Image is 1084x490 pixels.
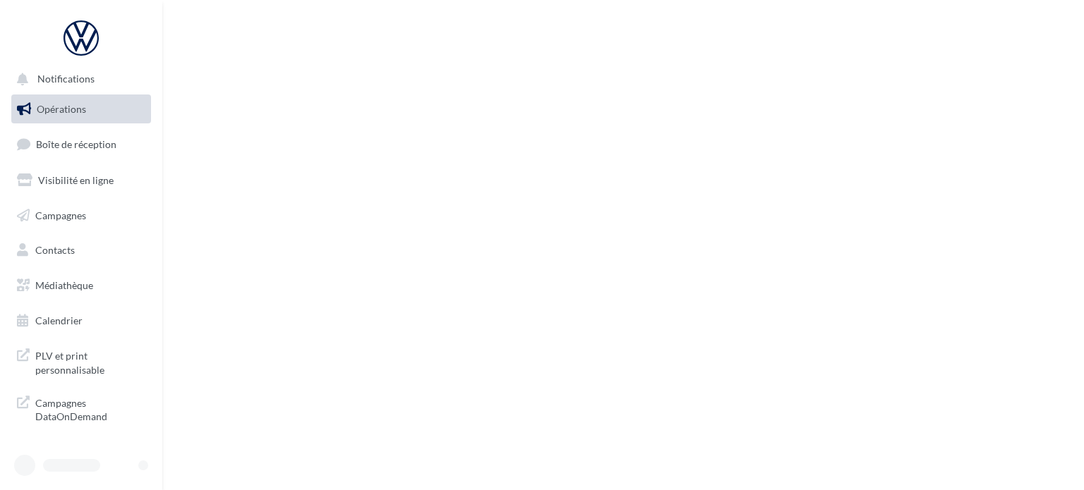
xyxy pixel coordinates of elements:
span: Boîte de réception [36,138,116,150]
span: Médiathèque [35,279,93,291]
span: Campagnes DataOnDemand [35,393,145,424]
span: Campagnes [35,209,86,221]
a: Calendrier [8,306,154,336]
a: Boîte de réception [8,129,154,159]
span: PLV et print personnalisable [35,346,145,376]
a: Médiathèque [8,271,154,300]
span: Opérations [37,103,86,115]
a: Campagnes DataOnDemand [8,388,154,429]
span: Contacts [35,244,75,256]
a: Campagnes [8,201,154,231]
span: Notifications [37,73,95,85]
span: Calendrier [35,314,83,326]
a: Contacts [8,235,154,265]
a: Visibilité en ligne [8,166,154,195]
span: Visibilité en ligne [38,174,114,186]
a: Opérations [8,94,154,124]
a: PLV et print personnalisable [8,341,154,382]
